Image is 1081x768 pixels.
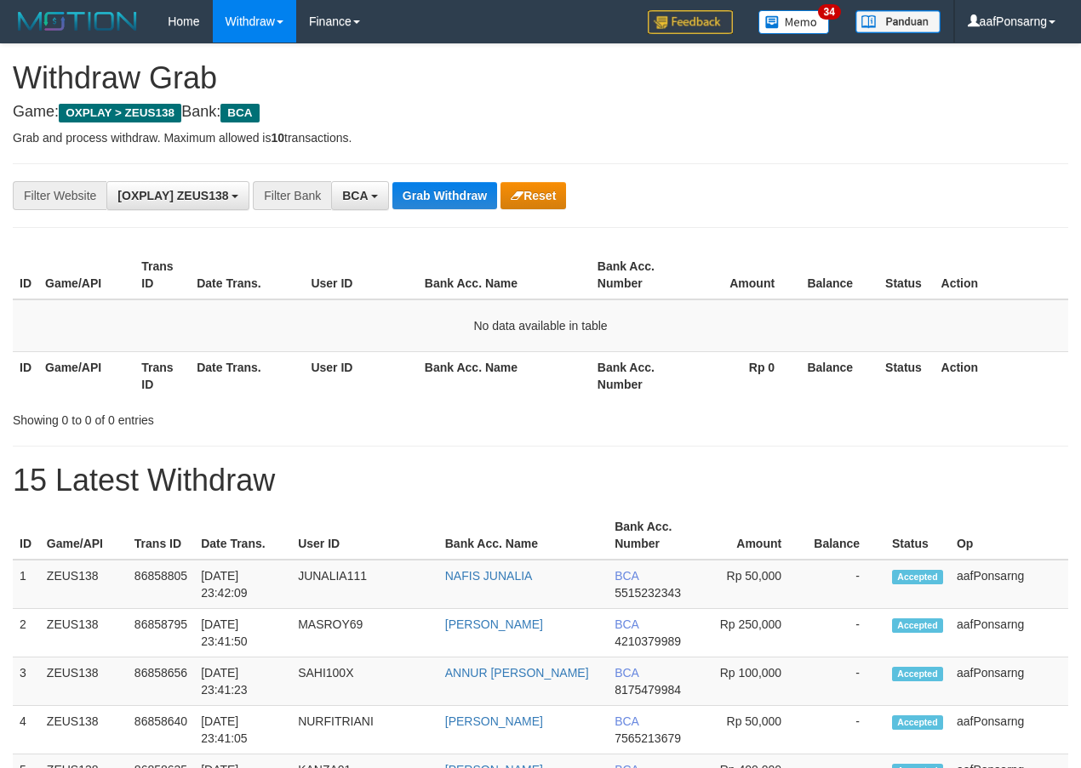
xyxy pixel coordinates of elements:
[892,618,943,633] span: Accepted
[271,131,284,145] strong: 10
[700,706,808,754] td: Rp 50,000
[342,189,368,202] span: BCA
[13,61,1068,95] h1: Withdraw Grab
[190,251,304,299] th: Date Trans.
[291,560,438,609] td: JUNALIA111
[807,511,885,560] th: Balance
[40,657,128,706] td: ZEUS138
[615,683,681,697] span: Copy 8175479984 to clipboard
[190,351,304,400] th: Date Trans.
[445,666,589,680] a: ANNUR [PERSON_NAME]
[950,609,1068,657] td: aafPonsarng
[13,560,40,609] td: 1
[807,609,885,657] td: -
[13,657,40,706] td: 3
[40,609,128,657] td: ZEUS138
[445,569,533,583] a: NAFIS JUNALIA
[13,181,106,210] div: Filter Website
[615,666,638,680] span: BCA
[117,189,228,202] span: [OXPLAY] ZEUS138
[13,9,142,34] img: MOTION_logo.png
[304,351,417,400] th: User ID
[304,251,417,299] th: User ID
[40,511,128,560] th: Game/API
[134,351,190,400] th: Trans ID
[615,714,638,728] span: BCA
[291,511,438,560] th: User ID
[418,251,591,299] th: Bank Acc. Name
[40,706,128,754] td: ZEUS138
[950,657,1068,706] td: aafPonsarng
[935,351,1068,400] th: Action
[331,181,389,210] button: BCA
[686,351,800,400] th: Rp 0
[291,706,438,754] td: NURFITRIANI
[194,609,291,657] td: [DATE] 23:41:50
[950,706,1068,754] td: aafPonsarng
[686,251,800,299] th: Amount
[935,251,1068,299] th: Action
[615,586,681,600] span: Copy 5515232343 to clipboard
[591,251,686,299] th: Bank Acc. Number
[892,570,943,584] span: Accepted
[128,560,194,609] td: 86858805
[291,657,438,706] td: SAHI100X
[648,10,733,34] img: Feedback.jpg
[878,351,934,400] th: Status
[700,511,808,560] th: Amount
[950,560,1068,609] td: aafPonsarng
[392,182,497,209] button: Grab Withdraw
[194,511,291,560] th: Date Trans.
[878,251,934,299] th: Status
[950,511,1068,560] th: Op
[807,560,885,609] td: -
[438,511,608,560] th: Bank Acc. Name
[13,104,1068,121] h4: Game: Bank:
[615,617,638,631] span: BCA
[700,657,808,706] td: Rp 100,000
[194,706,291,754] td: [DATE] 23:41:05
[892,667,943,681] span: Accepted
[818,4,841,20] span: 34
[40,560,128,609] td: ZEUS138
[253,181,331,210] div: Filter Bank
[128,609,194,657] td: 86858795
[59,104,181,122] span: OXPLAY > ZEUS138
[418,351,591,400] th: Bank Acc. Name
[445,617,543,631] a: [PERSON_NAME]
[591,351,686,400] th: Bank Acc. Number
[807,706,885,754] td: -
[13,706,40,754] td: 4
[220,104,259,122] span: BCA
[700,560,808,609] td: Rp 50,000
[800,251,878,299] th: Balance
[134,251,190,299] th: Trans ID
[13,464,1068,498] h1: 15 Latest Withdraw
[807,657,885,706] td: -
[13,405,438,429] div: Showing 0 to 0 of 0 entries
[13,609,40,657] td: 2
[194,560,291,609] td: [DATE] 23:42:09
[800,351,878,400] th: Balance
[128,706,194,754] td: 86858640
[128,657,194,706] td: 86858656
[106,181,249,210] button: [OXPLAY] ZEUS138
[13,299,1068,352] td: No data available in table
[13,251,38,299] th: ID
[38,351,134,400] th: Game/API
[615,634,681,648] span: Copy 4210379989 to clipboard
[700,609,808,657] td: Rp 250,000
[445,714,543,728] a: [PERSON_NAME]
[758,10,830,34] img: Button%20Memo.svg
[892,715,943,730] span: Accepted
[13,511,40,560] th: ID
[194,657,291,706] td: [DATE] 23:41:23
[128,511,194,560] th: Trans ID
[885,511,950,560] th: Status
[13,351,38,400] th: ID
[291,609,438,657] td: MASROY69
[38,251,134,299] th: Game/API
[615,731,681,745] span: Copy 7565213679 to clipboard
[615,569,638,583] span: BCA
[855,10,941,33] img: panduan.png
